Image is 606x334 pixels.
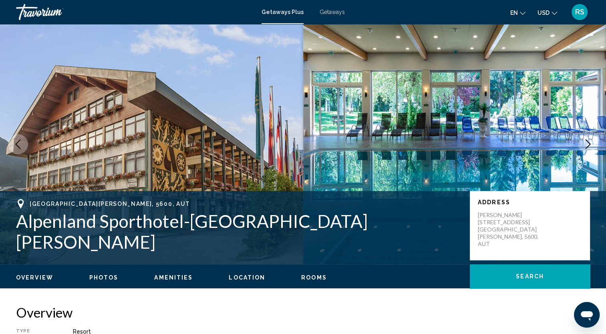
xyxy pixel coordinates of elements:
[16,4,254,20] a: Travorium
[16,274,53,281] button: Overview
[16,211,462,252] h1: Alpenland Sporthotel-[GEOGRAPHIC_DATA][PERSON_NAME]
[510,7,525,18] button: Change language
[8,134,28,154] button: Previous image
[30,201,190,207] span: [GEOGRAPHIC_DATA][PERSON_NAME], 5600, AUT
[16,304,590,320] h2: Overview
[320,9,345,15] a: Getaways
[470,264,590,288] button: Search
[89,274,119,281] button: Photos
[478,211,542,247] p: [PERSON_NAME][STREET_ADDRESS] [GEOGRAPHIC_DATA][PERSON_NAME], 5600, AUT
[262,9,304,15] a: Getaways Plus
[154,274,193,281] button: Amenities
[538,7,557,18] button: Change currency
[229,274,265,281] button: Location
[538,10,550,16] span: USD
[478,199,582,205] p: Address
[574,302,600,328] iframe: Button to launch messaging window
[516,274,544,280] span: Search
[301,274,327,281] button: Rooms
[578,134,598,154] button: Next image
[510,10,518,16] span: en
[575,8,584,16] span: RS
[569,4,590,20] button: User Menu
